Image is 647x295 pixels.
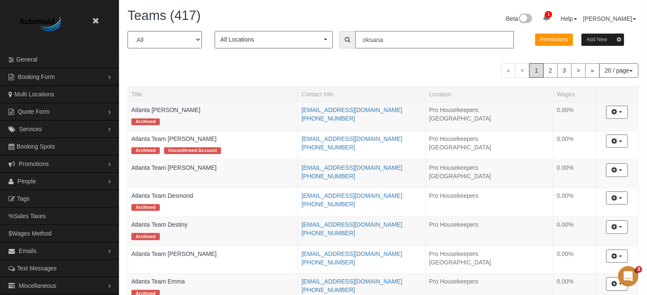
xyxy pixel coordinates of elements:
[215,31,333,48] button: All Locations
[17,265,57,272] span: Text Messages
[429,172,550,180] li: [GEOGRAPHIC_DATA]
[128,8,201,23] span: Teams (417)
[128,188,298,216] td: Title
[128,86,298,102] th: Title
[301,115,355,122] a: [PHONE_NUMBER]
[553,188,596,216] td: Wages
[538,8,555,27] a: 1
[17,178,36,185] span: People
[301,173,355,180] a: [PHONE_NUMBER]
[301,164,402,171] a: [EMAIL_ADDRESS][DOMAIN_NAME]
[131,258,294,260] div: Tags
[298,160,426,188] td: Contact Info
[429,106,550,114] li: Pro Housekeepers
[429,250,550,258] li: Pro Housekeepers
[131,200,294,213] div: Tags
[14,91,54,98] span: Multi Locations
[426,86,553,102] th: Location
[14,213,45,219] span: Sales Taxes
[131,107,201,113] a: Atlanta [PERSON_NAME]
[571,63,586,78] a: >
[128,246,298,274] td: Title
[298,246,426,274] td: Contact Info
[301,250,402,257] a: [EMAIL_ADDRESS][DOMAIN_NAME]
[301,201,355,208] a: [PHONE_NUMBER]
[618,266,638,287] iframe: Intercom live chat
[131,204,160,211] span: Archived
[17,143,55,150] span: Booking Spots
[543,63,558,78] a: 2
[355,31,514,48] input: Enter the first 3 letters of the name to search
[131,221,187,228] a: Atlanta Team Destiny
[131,114,294,127] div: Tags
[553,86,596,102] th: Wages
[426,131,553,160] td: Location
[131,118,160,125] span: Archived
[501,63,638,78] nav: Pagination navigation
[518,14,532,25] img: New interface
[128,131,298,160] td: Title
[12,230,52,237] span: Wages Method
[501,63,516,78] span: «
[301,144,355,151] a: [PHONE_NUMBER]
[301,259,355,266] a: [PHONE_NUMBER]
[19,126,42,132] span: Services
[535,34,573,46] button: Permissions
[301,135,402,142] a: [EMAIL_ADDRESS][DOMAIN_NAME]
[131,135,216,142] a: Atlanta Team [PERSON_NAME]
[18,108,50,115] span: Quote Form
[301,107,402,113] a: [EMAIL_ADDRESS][DOMAIN_NAME]
[426,102,553,131] td: Location
[16,56,37,63] span: General
[19,282,57,289] span: Miscellaneous
[301,230,355,236] a: [PHONE_NUMBER]
[128,102,298,131] td: Title
[529,63,544,78] span: 1
[561,15,577,22] a: Help
[131,250,216,257] a: Atlanta Team [PERSON_NAME]
[131,192,193,199] a: Atlanta Team Desmond
[429,191,550,200] li: Pro Housekeepers
[553,131,596,160] td: Wages
[426,246,553,274] td: Location
[301,278,402,285] a: [EMAIL_ADDRESS][DOMAIN_NAME]
[585,63,600,78] a: »
[298,86,426,102] th: Contact Info
[515,63,530,78] span: <
[128,160,298,188] td: Title
[429,114,550,123] li: [GEOGRAPHIC_DATA]
[553,160,596,188] td: Wages
[298,188,426,216] td: Contact Info
[301,287,355,293] a: [PHONE_NUMBER]
[131,164,216,171] a: Atlanta Team [PERSON_NAME]
[220,35,322,44] span: All Locations
[426,217,553,246] td: Location
[131,229,294,242] div: Tags
[553,217,596,246] td: Wages
[19,160,49,167] span: Promotions
[131,278,185,285] a: Atlanta Team Emma
[131,147,160,154] span: Archived
[429,135,550,143] li: Pro Housekeepers
[636,266,642,273] span: 3
[18,73,55,80] span: Booking Form
[298,102,426,131] td: Contact Info
[553,246,596,274] td: Wages
[429,258,550,267] li: [GEOGRAPHIC_DATA]
[545,11,552,18] span: 1
[131,233,160,240] span: Archived
[583,15,636,22] a: [PERSON_NAME]
[131,143,294,156] div: Tags
[582,34,624,46] button: Add New
[164,147,221,154] span: Unconfirmed Account
[17,195,30,202] span: Tags
[506,15,533,22] a: Beta
[298,131,426,160] td: Contact Info
[429,277,550,286] li: Pro Housekeepers
[553,102,596,131] td: Wages
[15,15,68,34] img: Automaid Logo
[426,188,553,216] td: Location
[19,247,37,254] span: Emails
[429,143,550,152] li: [GEOGRAPHIC_DATA]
